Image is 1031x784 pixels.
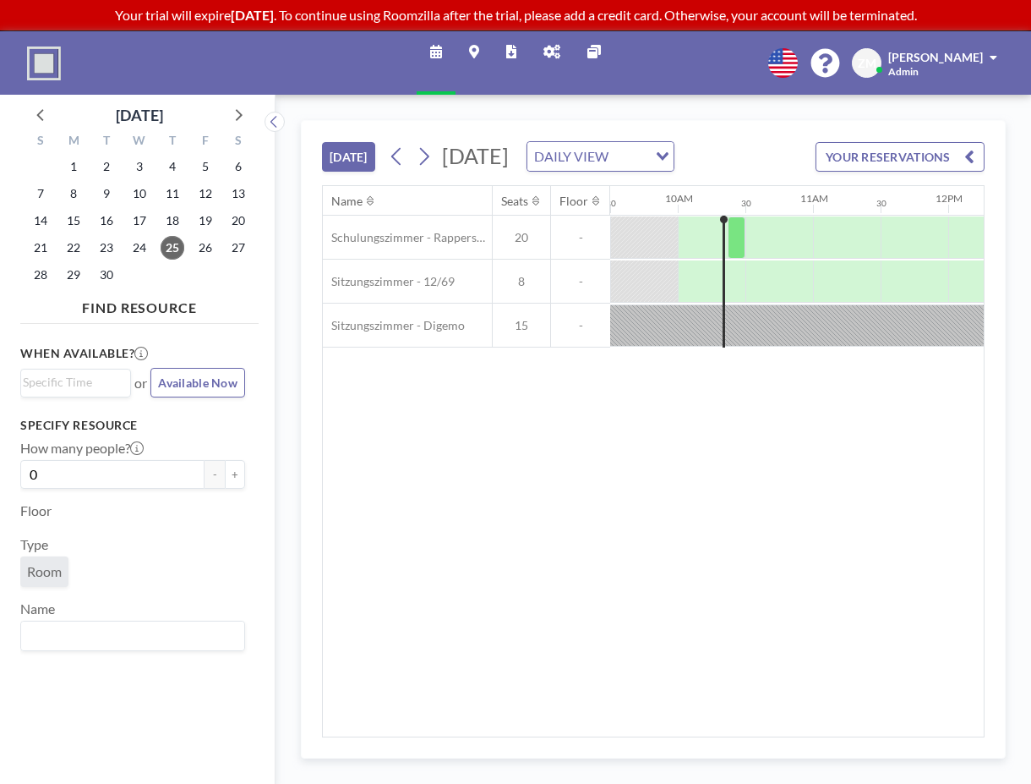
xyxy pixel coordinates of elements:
[128,155,151,178] span: Wednesday, September 3, 2025
[614,145,646,167] input: Search for option
[876,198,886,209] div: 30
[20,536,48,553] label: Type
[322,142,375,172] button: [DATE]
[221,131,254,153] div: S
[741,198,751,209] div: 30
[57,131,90,153] div: M
[816,142,985,172] button: YOUR RESERVATIONS
[161,155,184,178] span: Thursday, September 4, 2025
[20,418,245,433] h3: Specify resource
[123,131,156,153] div: W
[62,236,85,260] span: Monday, September 22, 2025
[161,182,184,206] span: Thursday, September 11, 2025
[231,7,274,23] b: [DATE]
[95,236,118,260] span: Tuesday, September 23, 2025
[493,230,550,245] span: 20
[665,192,693,205] div: 10AM
[62,182,85,206] span: Monday, September 8, 2025
[128,182,151,206] span: Wednesday, September 10, 2025
[161,236,184,260] span: Thursday, September 25, 2025
[559,194,588,209] div: Floor
[62,209,85,233] span: Monday, September 15, 2025
[323,274,455,289] span: Sitzungszimmer - 12/69
[27,563,62,580] span: Room
[194,155,217,178] span: Friday, September 5, 2025
[128,209,151,233] span: Wednesday, September 17, 2025
[95,155,118,178] span: Tuesday, September 2, 2025
[23,625,235,647] input: Search for option
[161,209,184,233] span: Thursday, September 18, 2025
[194,236,217,260] span: Friday, September 26, 2025
[493,318,550,333] span: 15
[551,274,610,289] span: -
[25,131,57,153] div: S
[331,194,363,209] div: Name
[62,155,85,178] span: Monday, September 1, 2025
[128,236,151,260] span: Wednesday, September 24, 2025
[226,236,250,260] span: Saturday, September 27, 2025
[62,263,85,287] span: Monday, September 29, 2025
[116,103,163,127] div: [DATE]
[501,194,528,209] div: Seats
[20,440,144,457] label: How many people?
[936,192,963,205] div: 12PM
[29,236,52,260] span: Sunday, September 21, 2025
[493,274,550,289] span: 8
[150,368,245,397] button: Available Now
[527,142,674,171] div: Search for option
[323,230,492,245] span: Schulungszimmer - Rapperswil
[20,502,52,519] label: Floor
[606,198,616,209] div: 30
[188,131,221,153] div: F
[95,182,118,206] span: Tuesday, September 9, 2025
[205,460,225,489] button: -
[225,460,245,489] button: +
[29,209,52,233] span: Sunday, September 14, 2025
[323,318,465,333] span: Sitzungszimmer - Digemo
[226,182,250,206] span: Saturday, September 13, 2025
[194,209,217,233] span: Friday, September 19, 2025
[20,600,55,617] label: Name
[800,192,828,205] div: 11AM
[531,145,612,167] span: DAILY VIEW
[551,230,610,245] span: -
[551,318,610,333] span: -
[226,155,250,178] span: Saturday, September 6, 2025
[27,47,61,80] img: organization-logo
[95,263,118,287] span: Tuesday, September 30, 2025
[29,182,52,206] span: Sunday, September 7, 2025
[888,65,919,78] span: Admin
[134,375,147,392] span: or
[23,373,121,392] input: Search for option
[21,370,130,395] div: Search for option
[155,131,188,153] div: T
[888,50,983,64] span: [PERSON_NAME]
[858,56,876,71] span: ZM
[95,209,118,233] span: Tuesday, September 16, 2025
[90,131,123,153] div: T
[194,182,217,206] span: Friday, September 12, 2025
[158,376,237,390] span: Available Now
[442,143,509,168] span: [DATE]
[20,293,259,316] h4: FIND RESOURCE
[29,263,52,287] span: Sunday, September 28, 2025
[226,209,250,233] span: Saturday, September 20, 2025
[21,622,244,650] div: Search for option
